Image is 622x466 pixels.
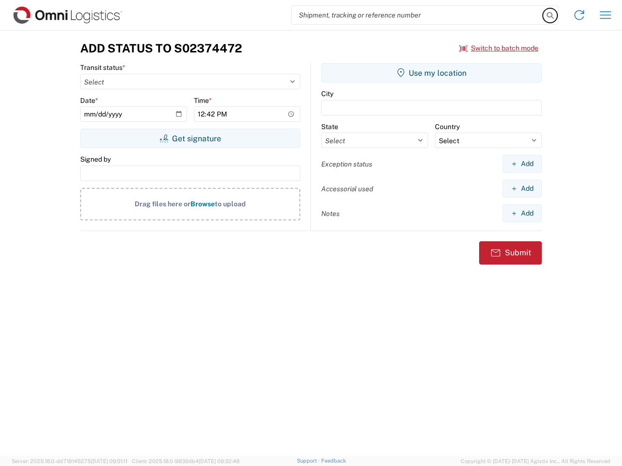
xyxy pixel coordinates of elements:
[321,209,340,218] label: Notes
[321,122,338,131] label: State
[80,41,242,55] h3: Add Status to S02374472
[80,155,111,164] label: Signed by
[321,89,333,98] label: City
[479,241,542,265] button: Submit
[292,6,543,24] input: Shipment, tracking or reference number
[502,204,542,222] button: Add
[135,200,190,208] span: Drag files here or
[321,184,373,193] label: Accessorial used
[80,63,125,72] label: Transit status
[502,155,542,173] button: Add
[215,200,246,208] span: to upload
[80,96,98,105] label: Date
[190,200,215,208] span: Browse
[321,63,542,83] button: Use my location
[80,129,300,148] button: Get signature
[321,160,372,168] label: Exception status
[435,122,460,131] label: Country
[132,458,240,464] span: Client: 2025.18.0-9839db4
[321,458,346,464] a: Feedback
[459,40,538,56] button: Switch to batch mode
[91,458,127,464] span: [DATE] 09:51:11
[502,180,542,198] button: Add
[194,96,212,105] label: Time
[199,458,240,464] span: [DATE] 09:32:48
[12,458,127,464] span: Server: 2025.18.0-dd719145275
[297,458,321,464] a: Support
[461,457,610,466] span: Copyright © [DATE]-[DATE] Agistix Inc., All Rights Reserved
